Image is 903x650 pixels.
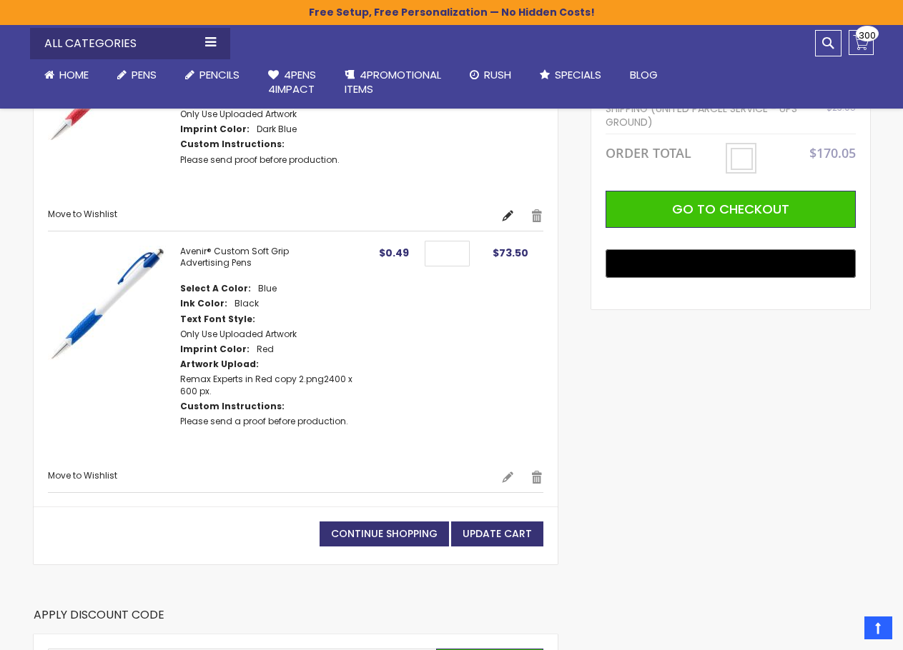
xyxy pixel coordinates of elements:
[171,59,254,91] a: Pencils
[48,26,180,194] a: Avenir Custom Soft Grip Advertising Pens-Red
[606,249,856,278] button: Buy with GPay
[254,59,330,106] a: 4Pens4impact
[331,526,438,541] span: Continue Shopping
[180,283,251,294] dt: Select A Color
[379,246,409,260] span: $0.49
[258,283,277,294] dd: Blue
[48,208,117,220] a: Move to Wishlist
[463,526,532,541] span: Update Cart
[199,67,240,82] span: Pencils
[525,59,616,91] a: Specials
[859,29,876,42] span: 300
[30,59,103,91] a: Home
[180,401,285,412] dt: Custom Instructions
[180,416,348,427] dd: Please send a proof before production.
[180,109,297,120] dd: Only Use Uploaded Artwork
[180,124,250,135] dt: Imprint Color
[785,611,903,650] iframe: Google Customer Reviews
[616,59,672,91] a: Blog
[320,521,449,546] a: Continue Shopping
[180,139,285,150] dt: Custom Instructions
[180,344,250,355] dt: Imprint Color
[132,67,157,82] span: Pens
[34,607,164,634] strong: Apply Discount Code
[493,246,528,260] span: $73.50
[235,298,259,309] dd: Black
[59,67,89,82] span: Home
[849,30,874,55] a: 300
[345,67,441,96] span: 4PROMOTIONAL ITEMS
[48,469,117,481] a: Move to Wishlist
[180,298,227,309] dt: Ink Color
[257,124,297,135] dd: Dark Blue
[484,67,511,82] span: Rush
[48,246,166,364] img: Avenir Custom Soft Grip Advertising Pens -Blue
[180,314,255,325] dt: Text Font Style
[555,67,601,82] span: Specials
[630,67,658,82] span: Blog
[180,245,289,269] a: Avenir® Custom Soft Grip Advertising Pens
[180,374,365,396] dd: 2400 x 600 px.
[103,59,171,91] a: Pens
[180,359,259,370] dt: Artwork Upload
[180,154,340,166] dd: Please send proof before production.
[48,246,180,456] a: Avenir Custom Soft Grip Advertising Pens -Blue
[330,59,455,106] a: 4PROMOTIONALITEMS
[451,521,543,546] button: Update Cart
[180,329,297,340] dd: Only Use Uploaded Artwork
[455,59,525,91] a: Rush
[30,28,230,59] div: All Categories
[268,67,316,96] span: 4Pens 4impact
[257,344,274,355] dd: Red
[180,373,324,385] a: Remax Experts in Red copy 2.png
